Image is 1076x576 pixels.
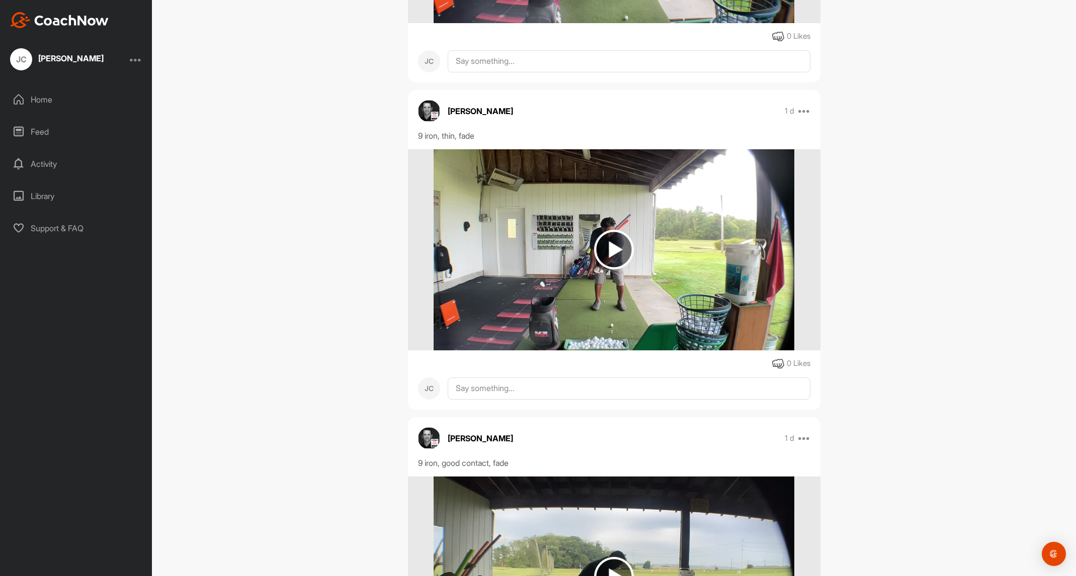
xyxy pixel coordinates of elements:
[6,119,147,144] div: Feed
[418,130,810,142] div: 9 iron, thin, fade
[6,183,147,209] div: Library
[6,87,147,112] div: Home
[787,31,810,42] div: 0 Likes
[418,377,440,400] div: JC
[10,48,32,70] div: JC
[448,432,513,444] p: [PERSON_NAME]
[6,216,147,241] div: Support & FAQ
[38,54,104,62] div: [PERSON_NAME]
[10,12,109,28] img: CoachNow
[1042,542,1066,566] div: Open Intercom Messenger
[418,100,440,122] img: avatar
[787,358,810,369] div: 0 Likes
[434,149,794,350] img: media
[594,230,634,269] img: play
[418,50,440,72] div: JC
[418,457,810,469] div: 9 iron, good contact, fade
[785,433,794,443] p: 1 d
[6,151,147,176] div: Activity
[785,106,794,116] p: 1 d
[448,105,513,117] p: [PERSON_NAME]
[418,427,440,449] img: avatar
